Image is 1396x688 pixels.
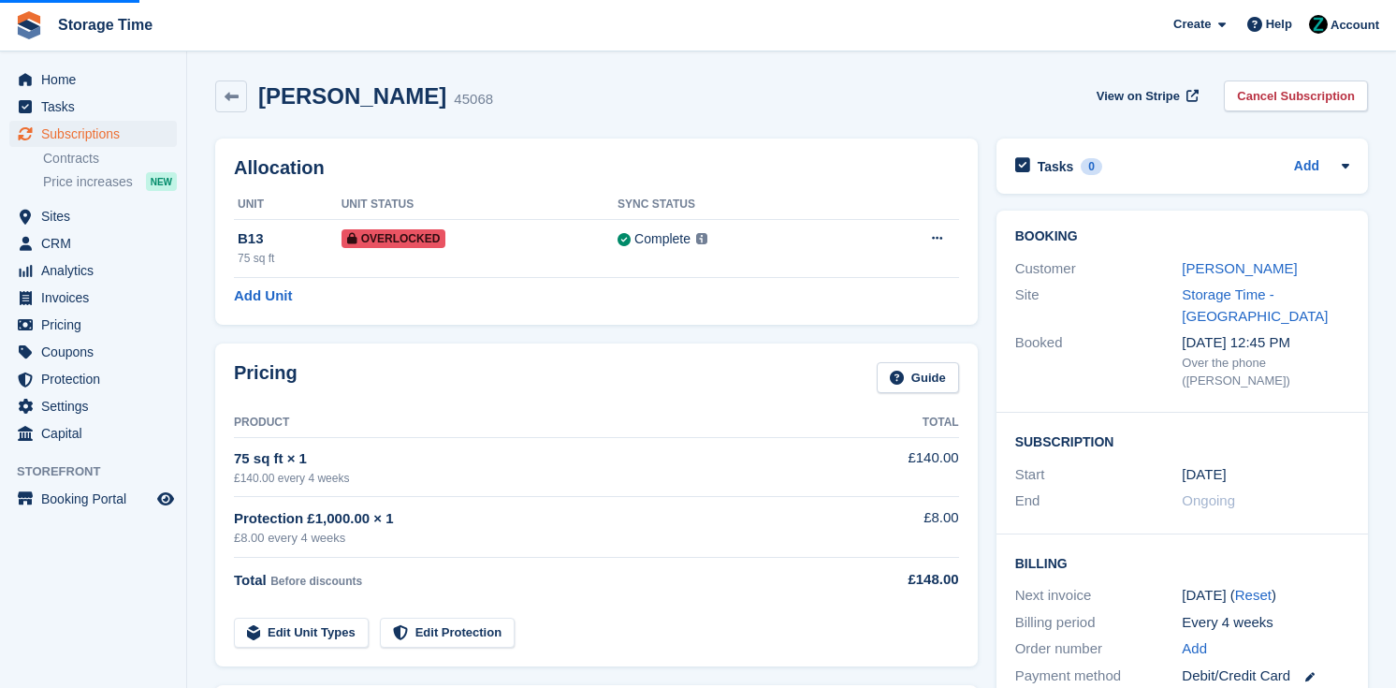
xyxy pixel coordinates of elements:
h2: Pricing [234,362,298,393]
span: Analytics [41,257,153,284]
a: menu [9,366,177,392]
a: Reset [1235,587,1272,603]
td: £8.00 [848,497,959,558]
div: £8.00 every 4 weeks [234,529,848,548]
a: Add [1182,638,1207,660]
a: menu [9,121,177,147]
a: menu [9,66,177,93]
span: Sites [41,203,153,229]
div: 75 sq ft [238,250,342,267]
h2: Billing [1015,553,1349,572]
div: £148.00 [848,569,959,591]
div: [DATE] 12:45 PM [1182,332,1349,354]
a: Preview store [154,488,177,510]
a: View on Stripe [1089,81,1202,111]
span: CRM [41,230,153,256]
th: Unit [234,190,342,220]
img: Zain Sarwar [1309,15,1328,34]
a: menu [9,203,177,229]
span: Before discounts [270,575,362,588]
div: Order number [1015,638,1183,660]
div: Payment method [1015,666,1183,687]
h2: Booking [1015,229,1349,244]
a: menu [9,339,177,365]
span: Invoices [41,285,153,311]
a: Add [1294,156,1319,178]
span: Ongoing [1182,492,1235,508]
div: NEW [146,172,177,191]
div: Complete [634,229,691,249]
a: Price increases NEW [43,171,177,192]
span: Pricing [41,312,153,338]
div: £140.00 every 4 weeks [234,470,848,487]
span: Storefront [17,462,186,481]
div: Over the phone ([PERSON_NAME]) [1182,354,1349,390]
div: End [1015,490,1183,512]
div: 45068 [454,89,493,110]
a: menu [9,230,177,256]
a: menu [9,486,177,512]
a: Edit Protection [380,618,515,649]
a: Storage Time [51,9,160,40]
span: Settings [41,393,153,419]
span: Overlocked [342,229,446,248]
div: Every 4 weeks [1182,612,1349,634]
span: Capital [41,420,153,446]
div: Customer [1015,258,1183,280]
span: Coupons [41,339,153,365]
span: Help [1266,15,1292,34]
span: Booking Portal [41,486,153,512]
a: Cancel Subscription [1224,81,1368,111]
span: Tasks [41,94,153,120]
div: [DATE] ( ) [1182,585,1349,607]
a: menu [9,257,177,284]
div: Booked [1015,332,1183,390]
th: Product [234,408,848,438]
a: Contracts [43,150,177,168]
time: 2024-07-07 23:00:00 UTC [1182,464,1226,486]
td: £140.00 [848,437,959,496]
div: Site [1015,285,1183,327]
div: Next invoice [1015,585,1183,607]
div: Start [1015,464,1183,486]
span: Total [234,572,267,588]
span: View on Stripe [1097,87,1180,106]
h2: Allocation [234,157,959,179]
h2: [PERSON_NAME] [258,83,446,109]
span: Create [1173,15,1211,34]
span: Protection [41,366,153,392]
a: Add Unit [234,285,292,307]
img: stora-icon-8386f47178a22dfd0bd8f6a31ec36ba5ce8667c1dd55bd0f319d3a0aa187defe.svg [15,11,43,39]
a: menu [9,285,177,311]
th: Unit Status [342,190,618,220]
a: menu [9,393,177,419]
div: B13 [238,228,342,250]
a: Guide [877,362,959,393]
a: Storage Time - [GEOGRAPHIC_DATA] [1182,286,1328,324]
div: Protection £1,000.00 × 1 [234,508,848,530]
a: menu [9,312,177,338]
img: icon-info-grey-7440780725fd019a000dd9b08b2336e03edf1995a4989e88bcd33f0948082b44.svg [696,233,707,244]
th: Sync Status [618,190,855,220]
h2: Subscription [1015,432,1349,450]
h2: Tasks [1038,158,1074,175]
div: Billing period [1015,612,1183,634]
span: Account [1331,16,1379,35]
div: Debit/Credit Card [1182,666,1349,687]
span: Home [41,66,153,93]
div: 0 [1081,158,1102,175]
a: menu [9,94,177,120]
a: [PERSON_NAME] [1182,260,1297,276]
span: Subscriptions [41,121,153,147]
span: Price increases [43,173,133,191]
a: menu [9,420,177,446]
div: 75 sq ft × 1 [234,448,848,470]
a: Edit Unit Types [234,618,369,649]
th: Total [848,408,959,438]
